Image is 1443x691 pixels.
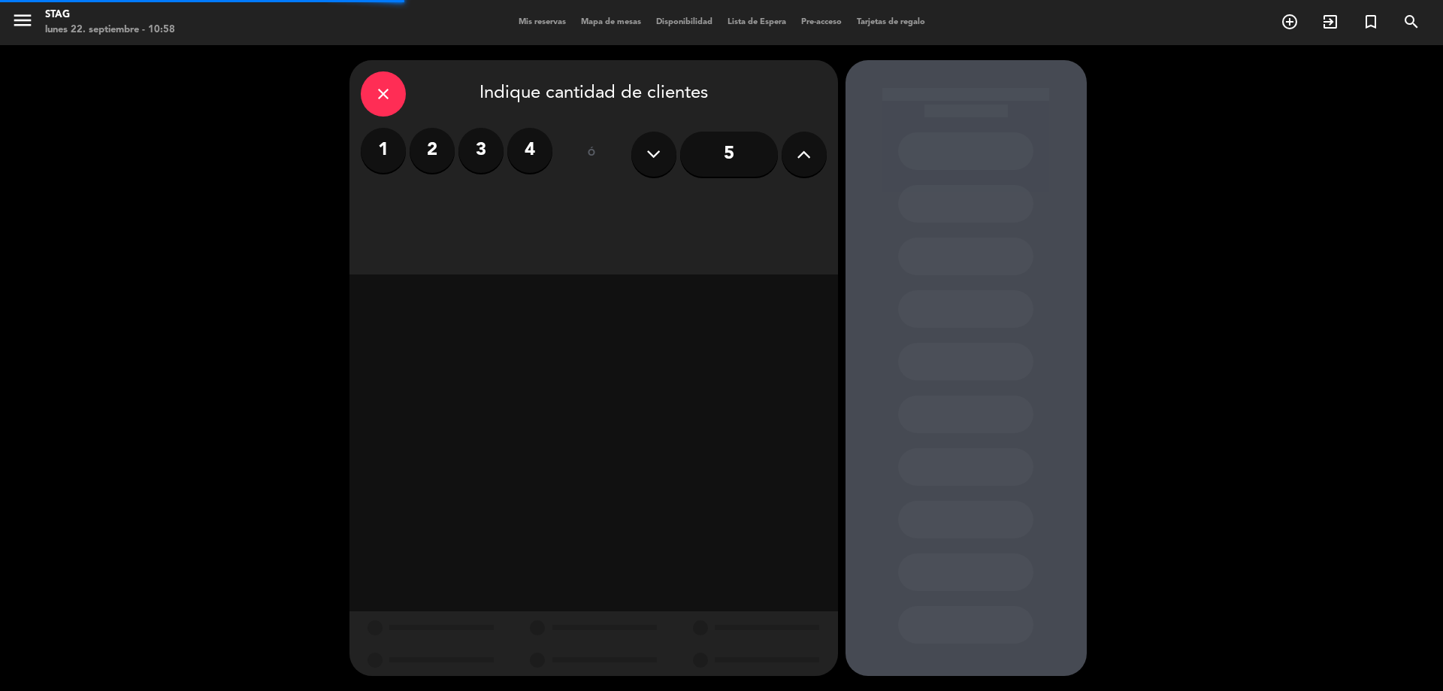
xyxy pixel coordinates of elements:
label: 4 [507,128,552,173]
div: lunes 22. septiembre - 10:58 [45,23,175,38]
i: add_circle_outline [1281,13,1299,31]
i: menu [11,9,34,32]
span: Mis reservas [511,18,573,26]
span: Lista de Espera [720,18,794,26]
label: 3 [458,128,504,173]
i: search [1402,13,1420,31]
label: 1 [361,128,406,173]
button: menu [11,9,34,37]
div: Indique cantidad de clientes [361,71,827,117]
label: 2 [410,128,455,173]
div: STAG [45,8,175,23]
span: Mapa de mesas [573,18,649,26]
span: Tarjetas de regalo [849,18,933,26]
span: Disponibilidad [649,18,720,26]
span: Pre-acceso [794,18,849,26]
i: exit_to_app [1321,13,1339,31]
div: ó [567,128,616,180]
i: close [374,85,392,103]
i: turned_in_not [1362,13,1380,31]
